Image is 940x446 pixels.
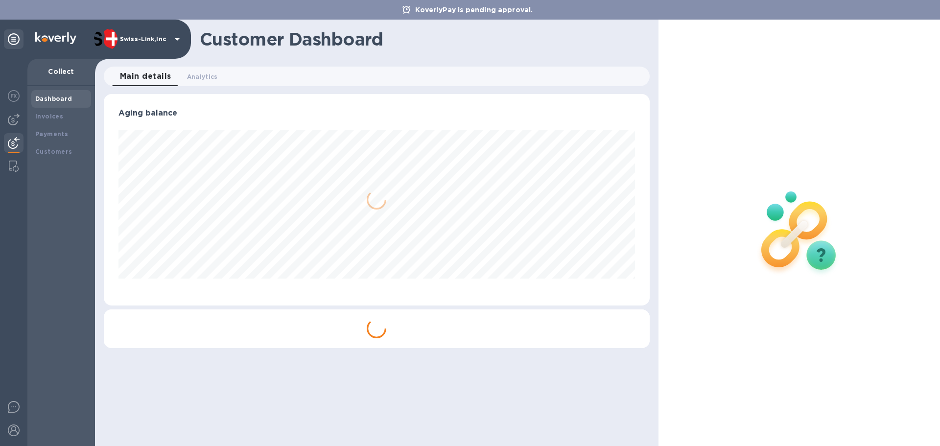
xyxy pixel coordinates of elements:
[8,90,20,102] img: Foreign exchange
[35,113,63,120] b: Invoices
[120,70,171,83] span: Main details
[35,130,68,138] b: Payments
[35,32,76,44] img: Logo
[120,36,169,43] p: Swiss-Link,Inc
[35,148,72,155] b: Customers
[35,67,87,76] p: Collect
[118,109,635,118] h3: Aging balance
[200,29,643,49] h1: Customer Dashboard
[4,29,23,49] div: Unpin categories
[35,95,72,102] b: Dashboard
[410,5,538,15] p: KoverlyPay is pending approval.
[187,71,218,82] span: Analytics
